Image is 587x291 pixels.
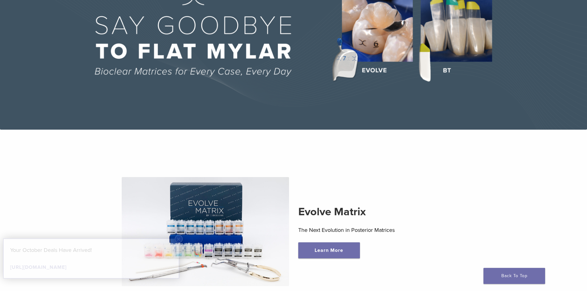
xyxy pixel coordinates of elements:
a: [URL][DOMAIN_NAME] [10,264,67,270]
h2: Evolve Matrix [298,204,466,219]
img: Evolve Matrix [122,177,289,286]
a: Back To Top [483,268,545,284]
p: The Next Evolution in Posterior Matrices [298,225,466,235]
button: Close [175,235,183,243]
p: Your October Deals Have Arrived! [10,245,172,255]
a: Learn More [298,242,360,258]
